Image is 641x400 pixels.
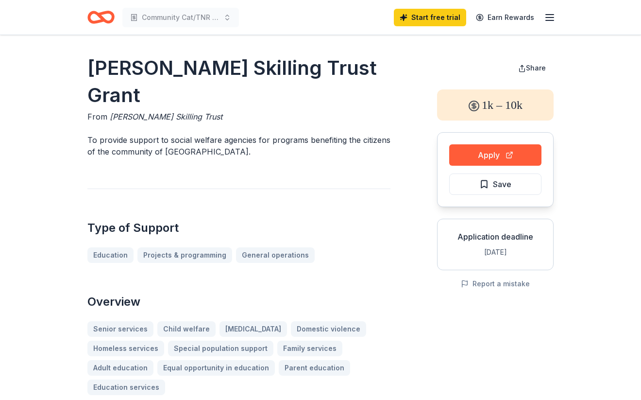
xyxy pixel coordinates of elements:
[87,220,390,236] h2: Type of Support
[87,247,134,263] a: Education
[394,9,466,26] a: Start free trial
[493,178,511,191] span: Save
[449,144,541,166] button: Apply
[437,89,554,121] div: 1k – 10k
[461,278,530,290] button: Report a mistake
[87,111,390,122] div: From
[122,8,239,27] button: Community Cat/TNR program
[449,174,541,195] button: Save
[110,112,222,122] span: [PERSON_NAME] Skilling Trust
[236,247,315,263] a: General operations
[445,246,545,258] div: [DATE]
[87,6,115,29] a: Home
[87,294,390,310] h2: Overview
[87,54,390,109] h1: [PERSON_NAME] Skilling Trust Grant
[470,9,540,26] a: Earn Rewards
[510,58,554,78] button: Share
[142,12,219,23] span: Community Cat/TNR program
[137,247,232,263] a: Projects & programming
[87,134,390,157] p: To provide support to social welfare agencies for programs benefiting the citizens of the communi...
[526,64,546,72] span: Share
[445,231,545,243] div: Application deadline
